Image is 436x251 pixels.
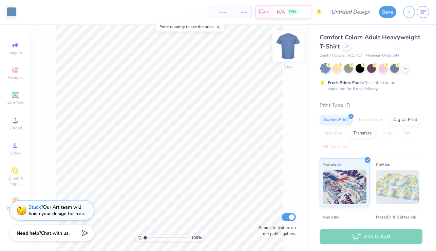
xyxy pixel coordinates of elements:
[8,75,23,81] span: Designs
[7,100,23,106] span: Add Text
[156,22,225,32] div: Enter quantity to see the price.
[191,235,202,241] span: 100 %
[284,64,292,70] div: Back
[29,204,85,217] div: Our Art team will finish your design for free.
[178,6,204,18] input: – –
[234,8,247,16] span: – –
[323,161,341,168] span: Standard
[399,128,415,139] div: Foil
[366,53,400,59] span: Minimum Order: 24 +
[326,5,376,19] input: Untitled Design
[378,128,397,139] div: Vinyl
[7,206,23,211] span: Decorate
[277,8,285,16] span: N/A
[17,230,41,236] strong: Need help?
[8,125,22,131] span: Upload
[255,225,296,237] label: Submit to feature on our public gallery.
[379,6,396,18] button: Save
[376,161,390,168] span: Puff Ink
[29,204,43,210] strong: Stuck?
[323,213,339,221] span: Neon Ink
[323,170,366,204] img: Standard
[389,115,422,125] div: Digital Print
[3,175,27,186] span: Clipart & logos
[7,50,23,56] span: Image AI
[320,101,422,109] div: Print Type
[328,80,364,85] strong: Fresh Prints Flash:
[376,170,420,204] img: Puff Ink
[348,53,362,59] span: # C1717
[41,230,70,236] span: Chat with us.
[289,9,296,14] span: FREE
[420,8,426,16] span: SF
[376,213,416,221] span: Metallic & Glitter Ink
[320,33,420,50] span: Comfort Colors Adult Heavyweight T-Shirt
[320,115,353,125] div: Screen Print
[10,150,21,156] span: Greek
[328,80,411,92] div: This color can be expedited for 5 day delivery.
[417,6,429,18] a: SF
[320,53,345,59] span: Comfort Colors
[320,142,353,152] div: Rhinestones
[274,33,302,60] img: Back
[349,128,376,139] div: Transfers
[212,8,226,16] span: – –
[355,115,387,125] div: Embroidery
[320,128,347,139] div: Applique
